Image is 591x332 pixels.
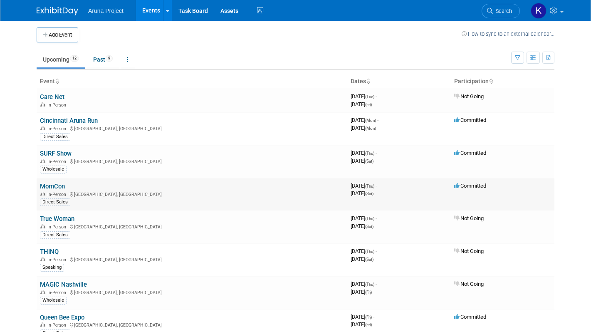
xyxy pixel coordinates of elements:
span: (Sat) [365,224,373,229]
a: How to sync to an external calendar... [462,31,554,37]
span: - [376,93,377,99]
div: [GEOGRAPHIC_DATA], [GEOGRAPHIC_DATA] [40,289,344,295]
img: In-Person Event [40,224,45,228]
span: 12 [70,55,79,62]
span: [DATE] [351,248,377,254]
span: Not Going [454,93,484,99]
span: In-Person [47,126,69,131]
span: Not Going [454,215,484,221]
span: [DATE] [351,190,373,196]
span: (Thu) [365,216,374,221]
span: [DATE] [351,223,373,229]
span: - [376,215,377,221]
th: Dates [347,74,451,89]
span: Committed [454,314,486,320]
span: Committed [454,183,486,189]
span: (Fri) [365,290,372,295]
span: (Sat) [365,159,373,164]
a: Queen Bee Expo [40,314,84,321]
span: [DATE] [351,101,372,107]
a: Sort by Participation Type [489,78,493,84]
span: [DATE] [351,321,372,327]
span: [DATE] [351,150,377,156]
div: [GEOGRAPHIC_DATA], [GEOGRAPHIC_DATA] [40,158,344,164]
span: Not Going [454,248,484,254]
span: [DATE] [351,158,373,164]
img: ExhibitDay [37,7,78,15]
img: Kristal Miller [531,3,546,19]
span: [DATE] [351,215,377,221]
span: [DATE] [351,281,377,287]
span: (Mon) [365,118,376,123]
span: Not Going [454,281,484,287]
span: - [376,183,377,189]
a: Care Net [40,93,64,101]
a: MAGIC Nashville [40,281,87,288]
img: In-Person Event [40,102,45,107]
span: [DATE] [351,256,373,262]
button: Add Event [37,27,78,42]
a: Search [482,4,520,18]
span: (Sat) [365,257,373,262]
span: - [376,150,377,156]
div: [GEOGRAPHIC_DATA], [GEOGRAPHIC_DATA] [40,191,344,197]
img: In-Person Event [40,159,45,163]
span: In-Person [47,224,69,230]
div: Speaking [40,264,64,271]
a: Upcoming12 [37,52,85,67]
span: [DATE] [351,314,374,320]
span: [DATE] [351,117,378,123]
div: Direct Sales [40,231,70,239]
span: (Sat) [365,191,373,196]
span: (Fri) [365,315,372,320]
span: In-Person [47,322,69,328]
span: 9 [106,55,113,62]
a: True Woman [40,215,74,223]
img: In-Person Event [40,126,45,130]
span: In-Person [47,290,69,295]
span: - [373,314,374,320]
span: - [376,248,377,254]
div: [GEOGRAPHIC_DATA], [GEOGRAPHIC_DATA] [40,256,344,263]
span: In-Person [47,257,69,263]
a: Past9 [87,52,119,67]
a: THINQ [40,248,59,255]
img: In-Person Event [40,322,45,327]
div: [GEOGRAPHIC_DATA], [GEOGRAPHIC_DATA] [40,321,344,328]
span: In-Person [47,192,69,197]
span: Aruna Project [88,7,124,14]
a: Sort by Start Date [366,78,370,84]
span: (Thu) [365,151,374,156]
div: [GEOGRAPHIC_DATA], [GEOGRAPHIC_DATA] [40,223,344,230]
img: In-Person Event [40,192,45,196]
div: Wholesale [40,166,67,173]
th: Participation [451,74,554,89]
span: In-Person [47,159,69,164]
span: (Mon) [365,126,376,131]
span: (Thu) [365,184,374,188]
a: Cincinnati Aruna Run [40,117,98,124]
span: - [376,281,377,287]
span: - [377,117,378,123]
span: [DATE] [351,125,376,131]
span: (Fri) [365,102,372,107]
a: MomCon [40,183,65,190]
div: [GEOGRAPHIC_DATA], [GEOGRAPHIC_DATA] [40,125,344,131]
a: Sort by Event Name [55,78,59,84]
span: Committed [454,117,486,123]
span: (Thu) [365,249,374,254]
span: In-Person [47,102,69,108]
a: SURF Show [40,150,72,157]
span: [DATE] [351,289,372,295]
div: Direct Sales [40,198,70,206]
th: Event [37,74,347,89]
span: (Fri) [365,322,372,327]
div: Direct Sales [40,133,70,141]
span: (Thu) [365,282,374,287]
span: [DATE] [351,93,377,99]
div: Wholesale [40,297,67,304]
span: Search [493,8,512,14]
img: In-Person Event [40,257,45,261]
span: Committed [454,150,486,156]
img: In-Person Event [40,290,45,294]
